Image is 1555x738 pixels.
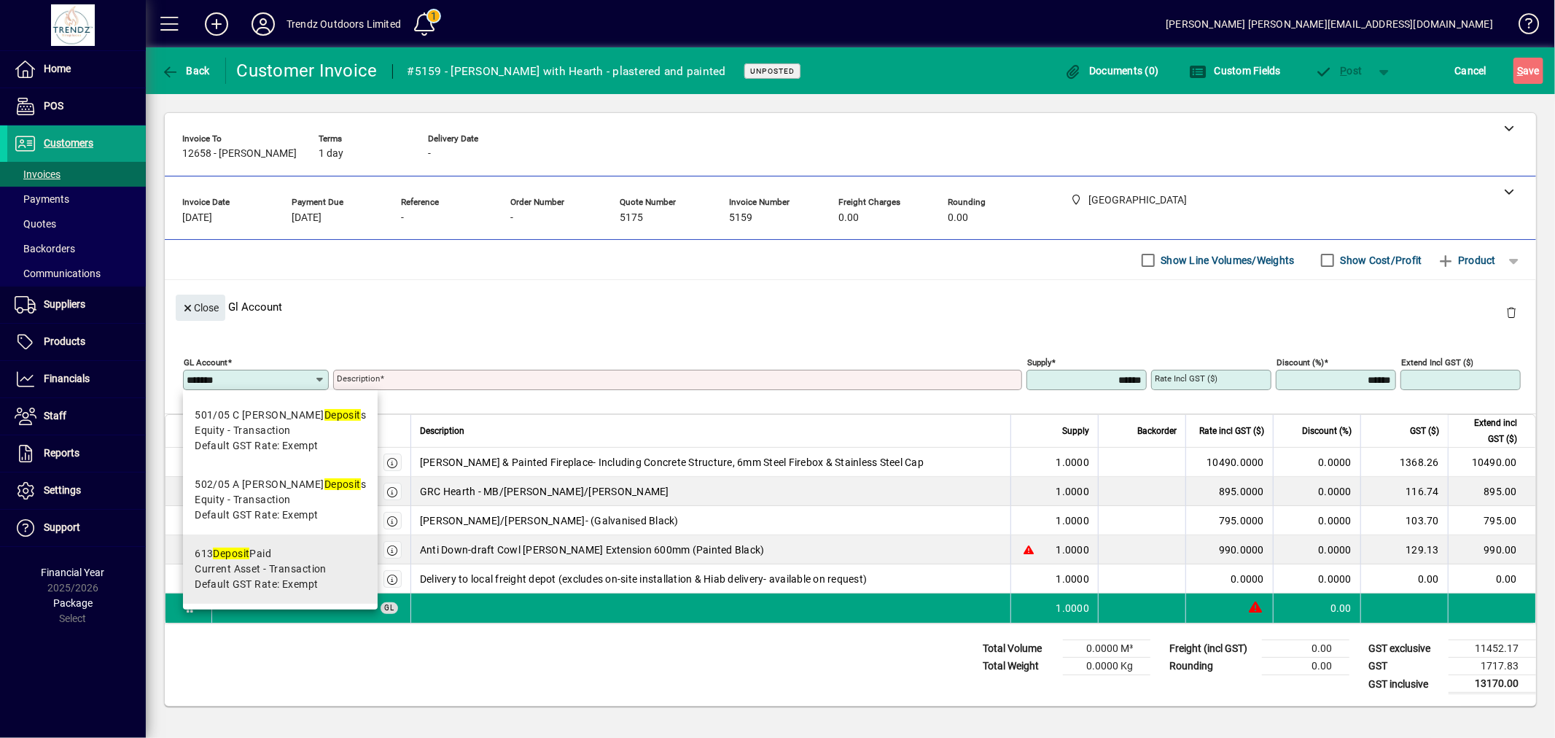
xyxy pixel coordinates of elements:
[7,473,146,509] a: Settings
[7,510,146,546] a: Support
[195,546,327,562] div: 613 Paid
[1494,306,1529,319] app-page-header-button: Delete
[15,193,69,205] span: Payments
[44,410,66,422] span: Staff
[1360,506,1448,535] td: 103.70
[44,63,71,74] span: Home
[7,162,146,187] a: Invoices
[1449,675,1536,694] td: 13170.00
[1273,448,1360,477] td: 0.0000
[7,398,146,435] a: Staff
[1189,65,1281,77] span: Custom Fields
[195,408,366,423] div: 501/05 C [PERSON_NAME] s
[1056,572,1090,586] span: 1.0000
[1063,658,1150,675] td: 0.0000 Kg
[1360,564,1448,594] td: 0.00
[1401,357,1473,368] mat-label: Extend incl GST ($)
[1277,357,1324,368] mat-label: Discount (%)
[7,361,146,397] a: Financials
[195,577,319,592] span: Default GST Rate: Exempt
[146,58,226,84] app-page-header-button: Back
[1273,477,1360,506] td: 0.0000
[1262,640,1349,658] td: 0.00
[1361,675,1449,694] td: GST inclusive
[172,300,229,314] app-page-header-button: Close
[184,357,227,368] mat-label: GL Account
[292,212,321,224] span: [DATE]
[1517,59,1540,82] span: ave
[237,59,378,82] div: Customer Invoice
[1062,423,1089,439] span: Supply
[324,478,361,490] em: Deposit
[1448,477,1535,506] td: 895.00
[7,435,146,472] a: Reports
[1056,543,1090,557] span: 1.0000
[420,423,464,439] span: Description
[1338,253,1422,268] label: Show Cost/Profit
[1410,423,1439,439] span: GST ($)
[183,465,378,535] mat-option: 502/05 A Lawry Deposits
[195,508,319,523] span: Default GST Rate: Exempt
[1027,357,1051,368] mat-label: Supply
[161,65,210,77] span: Back
[510,212,513,224] span: -
[1449,658,1536,675] td: 1717.83
[7,187,146,211] a: Payments
[53,597,93,609] span: Package
[401,212,404,224] span: -
[729,212,752,224] span: 5159
[15,243,75,255] span: Backorders
[157,58,214,84] button: Back
[1056,484,1090,499] span: 1.0000
[838,212,859,224] span: 0.00
[1056,513,1090,528] span: 1.0000
[1315,65,1363,77] span: ost
[1056,601,1090,615] span: 1.0000
[7,211,146,236] a: Quotes
[44,298,85,310] span: Suppliers
[1056,455,1090,470] span: 1.0000
[44,484,81,496] span: Settings
[15,268,101,279] span: Communications
[408,60,726,83] div: #5159 - [PERSON_NAME] with Hearth - plastered and painted
[1195,455,1264,470] div: 10490.0000
[1508,3,1537,50] a: Knowledge Base
[7,287,146,323] a: Suppliers
[1185,58,1285,84] button: Custom Fields
[420,513,679,528] span: [PERSON_NAME]/[PERSON_NAME]- (Galvanised Black)
[7,88,146,125] a: POS
[287,12,401,36] div: Trendz Outdoors Limited
[1448,564,1535,594] td: 0.00
[420,543,765,557] span: Anti Down-draft Cowl [PERSON_NAME] Extension 600mm (Painted Black)
[182,148,297,160] span: 12658 - [PERSON_NAME]
[1064,65,1159,77] span: Documents (0)
[420,572,867,586] span: Delivery to local freight depot (excludes on-site installation & Hiab delivery- available on requ...
[1155,373,1217,384] mat-label: Rate incl GST ($)
[195,477,366,492] div: 502/05 A [PERSON_NAME] s
[384,604,394,612] span: GL
[1195,543,1264,557] div: 990.0000
[44,373,90,384] span: Financials
[975,640,1063,658] td: Total Volume
[44,447,79,459] span: Reports
[7,236,146,261] a: Backorders
[1061,58,1163,84] button: Documents (0)
[7,324,146,360] a: Products
[195,562,327,577] span: Current Asset - Transaction
[1199,423,1264,439] span: Rate incl GST ($)
[1360,535,1448,564] td: 129.13
[1273,594,1360,623] td: 0.00
[1273,564,1360,594] td: 0.0000
[15,168,61,180] span: Invoices
[193,11,240,37] button: Add
[1308,58,1370,84] button: Post
[1360,477,1448,506] td: 116.74
[1341,65,1347,77] span: P
[183,396,378,465] mat-option: 501/05 C Lawry Deposits
[183,535,378,604] mat-option: 613 Deposit Paid
[420,455,924,470] span: [PERSON_NAME] & Painted Fireplace- Including Concrete Structure, 6mm Steel Firebox & Stainless St...
[324,409,361,421] em: Deposit
[44,521,80,533] span: Support
[44,137,93,149] span: Customers
[176,295,225,321] button: Close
